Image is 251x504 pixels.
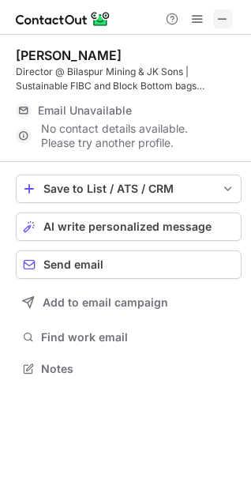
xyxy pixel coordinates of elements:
[16,250,242,279] button: Send email
[16,47,122,63] div: [PERSON_NAME]
[16,358,242,380] button: Notes
[16,326,242,348] button: Find work email
[16,123,242,149] div: No contact details available. Please try another profile.
[16,175,242,203] button: save-profile-one-click
[16,288,242,317] button: Add to email campaign
[41,330,235,344] span: Find work email
[41,362,235,376] span: Notes
[43,258,103,271] span: Send email
[43,296,168,309] span: Add to email campaign
[38,103,132,118] span: Email Unavailable
[16,9,111,28] img: ContactOut v5.3.10
[16,213,242,241] button: AI write personalized message
[43,220,212,233] span: AI write personalized message
[43,182,214,195] div: Save to List / ATS / CRM
[16,65,242,93] div: Director @ Bilaspur Mining & JK Sons | Sustainable FIBC and Block Bottom bags Manufacturing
